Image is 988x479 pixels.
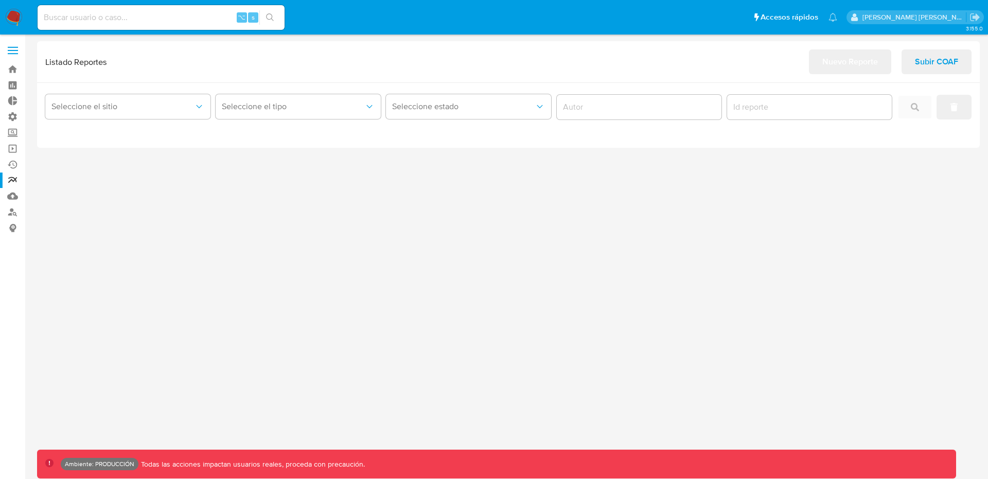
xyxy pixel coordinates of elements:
span: Accesos rápidos [761,12,818,23]
span: ⌥ [238,12,245,22]
p: Todas las acciones impactan usuarios reales, proceda con precaución. [138,459,365,469]
a: Salir [969,12,980,23]
button: search-icon [259,10,280,25]
input: Buscar usuario o caso... [38,11,285,24]
span: s [252,12,255,22]
p: jhon.osorio@mercadolibre.com.co [862,12,966,22]
p: Ambiente: PRODUCCIÓN [65,462,134,466]
a: Notificaciones [828,13,837,22]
